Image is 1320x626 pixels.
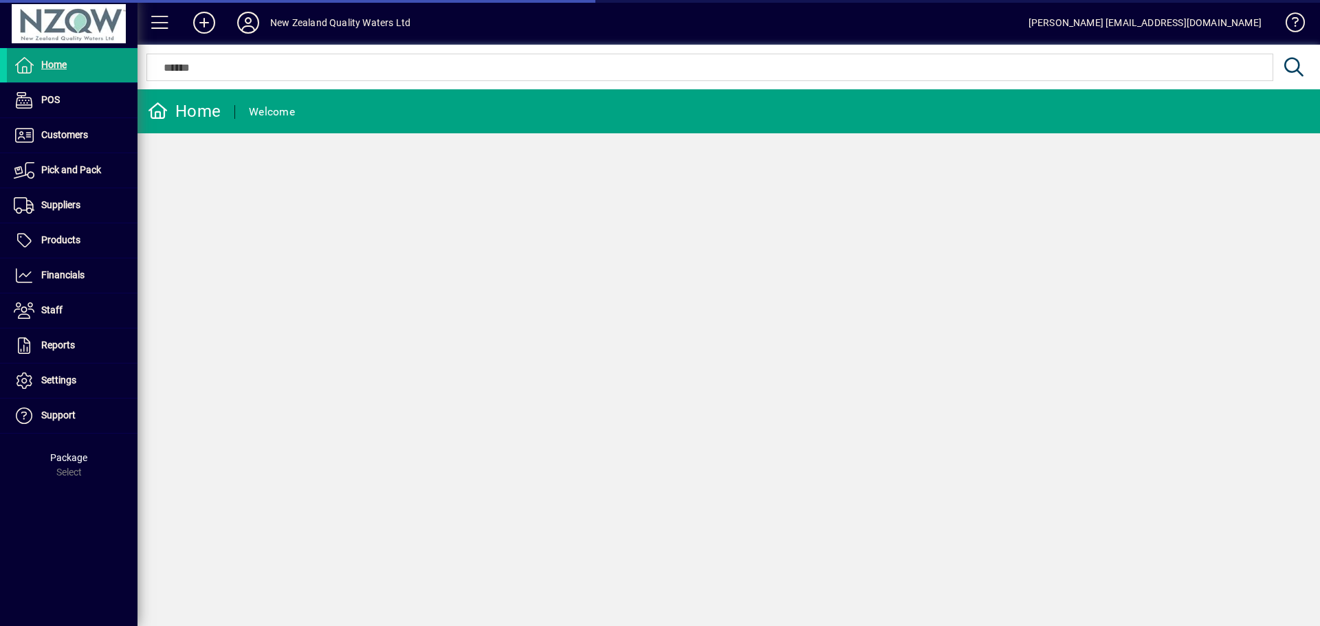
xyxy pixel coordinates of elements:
div: Home [148,100,221,122]
a: Knowledge Base [1275,3,1303,47]
span: Package [50,452,87,463]
button: Add [182,10,226,35]
span: Support [41,410,76,421]
div: New Zealand Quality Waters Ltd [270,12,410,34]
a: Pick and Pack [7,153,137,188]
a: Financials [7,258,137,293]
span: Products [41,234,80,245]
span: POS [41,94,60,105]
a: Settings [7,364,137,398]
span: Home [41,59,67,70]
div: Welcome [249,101,295,123]
span: Financials [41,269,85,280]
button: Profile [226,10,270,35]
div: [PERSON_NAME] [EMAIL_ADDRESS][DOMAIN_NAME] [1028,12,1262,34]
a: Support [7,399,137,433]
span: Suppliers [41,199,80,210]
a: Staff [7,293,137,328]
a: Customers [7,118,137,153]
span: Customers [41,129,88,140]
span: Settings [41,375,76,385]
a: Reports [7,328,137,363]
a: POS [7,83,137,118]
span: Reports [41,339,75,350]
a: Products [7,223,137,258]
a: Suppliers [7,188,137,223]
span: Pick and Pack [41,164,101,175]
span: Staff [41,304,63,315]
